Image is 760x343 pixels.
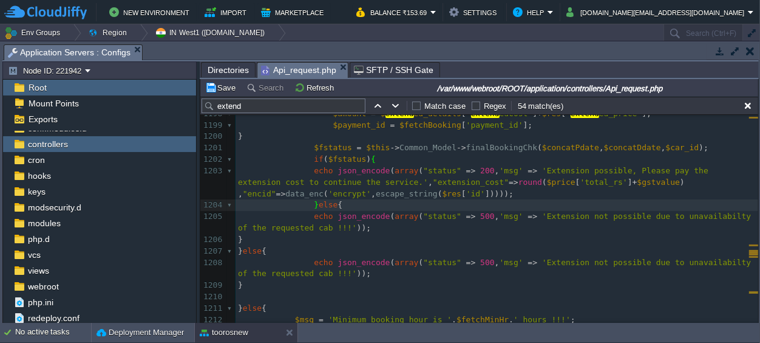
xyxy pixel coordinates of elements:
button: Save [205,82,239,93]
span: )); [357,223,371,232]
span: ( [542,178,547,187]
span: echo [314,212,333,221]
div: 1204 [200,199,225,211]
span: ( [537,143,542,152]
span: => [466,166,476,175]
span: ' [566,109,571,118]
div: 1201 [200,142,225,154]
span: webroot [25,281,61,292]
div: 1208 [200,257,225,269]
span: "status" [423,258,461,267]
span: array [395,258,418,267]
span: json_encode [338,212,390,221]
span: [ [461,120,466,130]
span: ; [571,315,575,324]
a: modsecurity.d [25,202,83,213]
button: Help [513,5,548,19]
span: + [537,109,542,118]
span: [ [575,178,580,187]
button: Import [205,5,250,19]
span: , [495,166,500,175]
span: "extension_cost" [433,178,509,187]
span: edCost' [500,109,533,118]
span: ( [390,212,395,221]
span: ( [390,258,395,267]
span: ] [628,178,633,187]
span: } [238,246,243,255]
span: => [528,258,537,267]
span: -> [390,143,399,152]
span: $concatPdate [542,143,599,152]
span: , [661,143,666,152]
span: 500 [480,212,494,221]
img: CloudJiffy [4,5,87,20]
span: array [395,212,418,221]
span: { [262,303,266,313]
span: => [466,212,476,221]
div: 1206 [200,234,225,246]
span: { [371,154,376,164]
span: if [314,154,324,164]
span: SFTP / SSH Gate [354,63,433,77]
div: No active tasks [15,323,91,342]
span: => [509,178,518,187]
label: Regex [484,102,506,111]
span: $car_id [665,143,699,152]
span: = [319,315,324,324]
span: -> [456,143,466,152]
span: $res [443,189,461,198]
a: php.ini [25,297,55,308]
span: ( [390,166,395,175]
span: ( [438,189,443,198]
span: { [262,246,266,255]
span: [ [561,109,566,118]
span: array [395,166,418,175]
span: ' [466,109,471,118]
span: $fstatus [314,143,352,152]
span: Application Servers : Configs [8,45,131,60]
span: $payment_id [333,120,385,130]
span: , [599,143,604,152]
li: /var/www/webroot/ROOT/application/controllers/Api_request.php [257,62,348,77]
span: 'msg' [500,258,523,267]
span: $msg [295,315,314,324]
span: Directories [208,63,249,77]
span: 'total_rs' [580,178,628,187]
span: cron [25,154,47,165]
button: Settings [449,5,500,19]
span: 200 [480,166,494,175]
button: Marketplace [261,5,327,19]
span: $amount [333,109,367,118]
a: views [25,265,51,276]
span: , [428,178,433,187]
span: + [633,178,637,187]
span: "encid" [243,189,276,198]
span: $fetchMinHr [456,315,509,324]
span: 500 [480,258,494,267]
button: Node ID: 221942 [8,65,85,76]
div: 1199 [200,120,225,131]
button: Env Groups [4,24,64,41]
span: } [238,235,243,244]
span: hooks [25,170,53,181]
span: , [371,189,376,198]
span: php.d [25,234,52,244]
button: [DOMAIN_NAME][EMAIL_ADDRESS][DOMAIN_NAME] [566,5,748,19]
span: else [319,200,338,209]
span: 'encrypt' [328,189,371,198]
a: redeploy.conf [25,313,81,324]
span: ); [699,143,708,152]
span: extend [471,109,500,118]
span: modules [25,218,63,229]
span: => [276,189,286,198]
span: "status" [423,212,461,221]
span: $fstatus [328,154,367,164]
span: ed_details [414,109,461,118]
span: else [243,303,262,313]
span: ] [532,109,537,118]
span: => [528,166,537,175]
span: [ [461,189,466,198]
